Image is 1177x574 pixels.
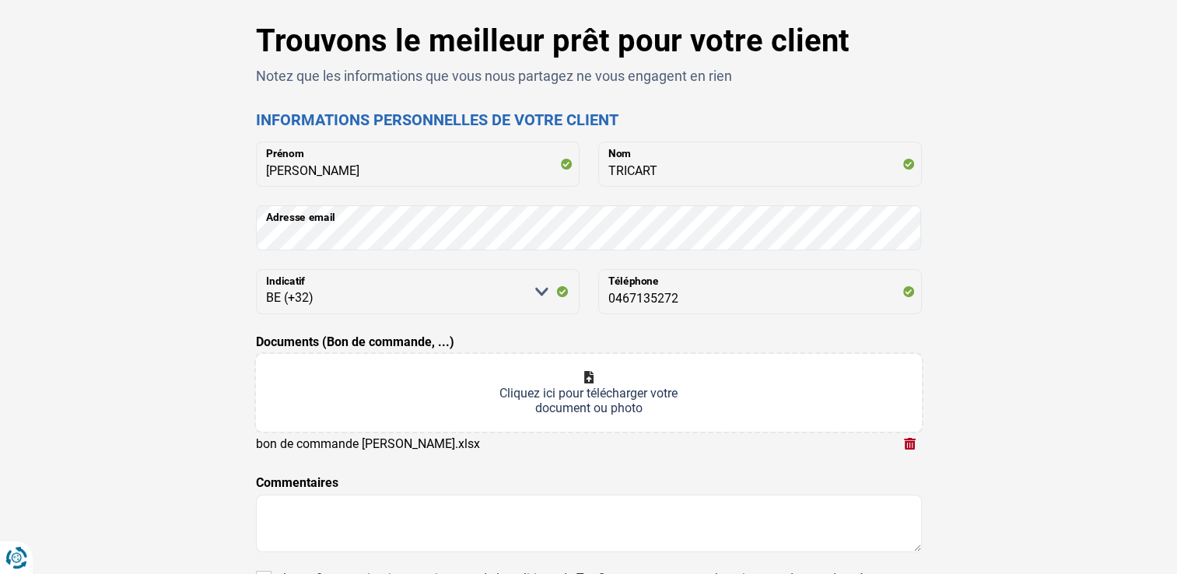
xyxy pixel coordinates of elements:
label: Documents (Bon de commande, ...) [256,333,454,352]
h2: Informations personnelles de votre client [256,110,922,129]
select: Indicatif [256,269,580,314]
h1: Trouvons le meilleur prêt pour votre client [256,23,922,60]
p: Notez que les informations que vous nous partagez ne vous engagent en rien [256,66,922,86]
div: bon de commande [PERSON_NAME].xlsx [256,436,480,451]
label: Commentaires [256,474,338,492]
input: 401020304 [598,269,922,314]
